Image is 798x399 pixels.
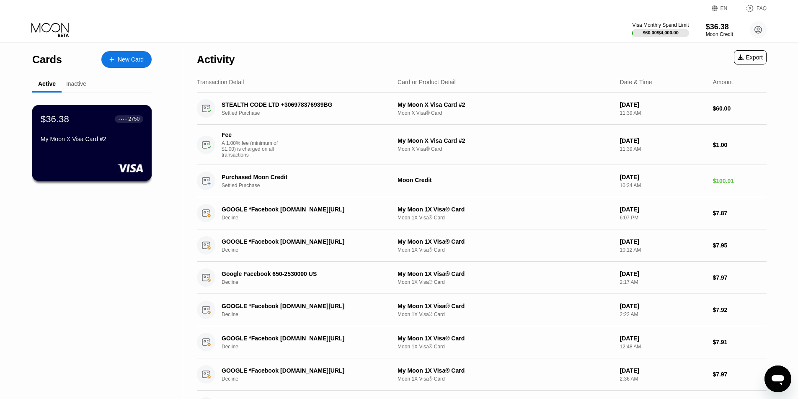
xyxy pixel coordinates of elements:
[222,206,384,213] div: GOOGLE *Facebook [DOMAIN_NAME][URL]
[398,101,613,108] div: My Moon X Visa Card #2
[620,270,706,277] div: [DATE]
[197,54,235,66] div: Activity
[222,376,396,382] div: Decline
[620,311,706,317] div: 2:22 AM
[620,335,706,342] div: [DATE]
[713,210,767,216] div: $7.87
[738,54,763,61] div: Export
[706,23,733,37] div: $36.38Moon Credit
[101,51,152,68] div: New Card
[398,247,613,253] div: Moon 1X Visa® Card
[632,22,689,28] div: Visa Monthly Spend Limit
[398,110,613,116] div: Moon X Visa® Card
[620,146,706,152] div: 11:39 AM
[197,229,767,262] div: GOOGLE *Facebook [DOMAIN_NAME][URL]DeclineMy Moon 1X Visa® CardMoon 1X Visa® Card[DATE]10:12 AM$7.95
[222,238,384,245] div: GOOGLE *Facebook [DOMAIN_NAME][URL]
[620,344,706,350] div: 12:48 AM
[721,5,728,11] div: EN
[128,116,139,122] div: 2750
[222,367,384,374] div: GOOGLE *Facebook [DOMAIN_NAME][URL]
[713,274,767,281] div: $7.97
[620,206,706,213] div: [DATE]
[398,311,613,317] div: Moon 1X Visa® Card
[222,279,396,285] div: Decline
[632,22,689,37] div: Visa Monthly Spend Limit$60.00/$4,000.00
[398,303,613,309] div: My Moon 1X Visa® Card
[713,79,733,85] div: Amount
[222,247,396,253] div: Decline
[620,174,706,180] div: [DATE]
[398,206,613,213] div: My Moon 1X Visa® Card
[398,270,613,277] div: My Moon 1X Visa® Card
[118,56,144,63] div: New Card
[398,367,613,374] div: My Moon 1X Visa® Card
[398,79,456,85] div: Card or Product Detail
[757,5,767,11] div: FAQ
[706,31,733,37] div: Moon Credit
[713,371,767,378] div: $7.97
[41,113,69,124] div: $36.38
[398,146,613,152] div: Moon X Visa® Card
[197,79,244,85] div: Transaction Detail
[620,303,706,309] div: [DATE]
[222,335,384,342] div: GOOGLE *Facebook [DOMAIN_NAME][URL]
[398,137,613,144] div: My Moon X Visa Card #2
[713,242,767,249] div: $7.95
[197,165,767,197] div: Purchased Moon CreditSettled PurchaseMoon Credit[DATE]10:34 AM$100.01
[38,80,56,87] div: Active
[66,80,86,87] div: Inactive
[620,110,706,116] div: 11:39 AM
[197,358,767,391] div: GOOGLE *Facebook [DOMAIN_NAME][URL]DeclineMy Moon 1X Visa® CardMoon 1X Visa® Card[DATE]2:36 AM$7.97
[620,79,652,85] div: Date & Time
[398,376,613,382] div: Moon 1X Visa® Card
[620,137,706,144] div: [DATE]
[197,326,767,358] div: GOOGLE *Facebook [DOMAIN_NAME][URL]DeclineMy Moon 1X Visa® CardMoon 1X Visa® Card[DATE]12:48 AM$7.91
[222,140,284,158] div: A 1.00% fee (minimum of $1.00) is charged on all transactions
[197,197,767,229] div: GOOGLE *Facebook [DOMAIN_NAME][URL]DeclineMy Moon 1X Visa® CardMoon 1X Visa® Card[DATE]6:07 PM$7.87
[398,279,613,285] div: Moon 1X Visa® Card
[222,101,384,108] div: STEALTH CODE LTD +306978376939BG
[706,23,733,31] div: $36.38
[643,30,679,35] div: $60.00 / $4,000.00
[32,54,62,66] div: Cards
[222,303,384,309] div: GOOGLE *Facebook [DOMAIN_NAME][URL]
[713,178,767,184] div: $100.01
[620,183,706,188] div: 10:34 AM
[713,142,767,148] div: $1.00
[197,262,767,294] div: Google Facebook 650-2530000 USDeclineMy Moon 1X Visa® CardMoon 1X Visa® Card[DATE]2:17 AM$7.97
[620,215,706,221] div: 6:07 PM
[41,136,143,142] div: My Moon X Visa Card #2
[398,215,613,221] div: Moon 1X Visa® Card
[119,118,127,120] div: ● ● ● ●
[222,131,280,138] div: Fee
[222,344,396,350] div: Decline
[197,125,767,165] div: FeeA 1.00% fee (minimum of $1.00) is charged on all transactionsMy Moon X Visa Card #2Moon X Visa...
[713,306,767,313] div: $7.92
[197,93,767,125] div: STEALTH CODE LTD +306978376939BGSettled PurchaseMy Moon X Visa Card #2Moon X Visa® Card[DATE]11:3...
[222,174,384,180] div: Purchased Moon Credit
[197,294,767,326] div: GOOGLE *Facebook [DOMAIN_NAME][URL]DeclineMy Moon 1X Visa® CardMoon 1X Visa® Card[DATE]2:22 AM$7.92
[398,335,613,342] div: My Moon 1X Visa® Card
[620,238,706,245] div: [DATE]
[737,4,767,13] div: FAQ
[620,367,706,374] div: [DATE]
[764,366,791,392] iframe: Button to launch messaging window
[734,50,767,64] div: Export
[398,238,613,245] div: My Moon 1X Visa® Card
[398,344,613,350] div: Moon 1X Visa® Card
[222,270,384,277] div: Google Facebook 650-2530000 US
[222,311,396,317] div: Decline
[712,4,737,13] div: EN
[222,215,396,221] div: Decline
[713,339,767,345] div: $7.91
[620,376,706,382] div: 2:36 AM
[33,106,151,180] div: $36.38● ● ● ●2750My Moon X Visa Card #2
[620,247,706,253] div: 10:12 AM
[222,183,396,188] div: Settled Purchase
[620,279,706,285] div: 2:17 AM
[620,101,706,108] div: [DATE]
[398,177,613,183] div: Moon Credit
[713,105,767,112] div: $60.00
